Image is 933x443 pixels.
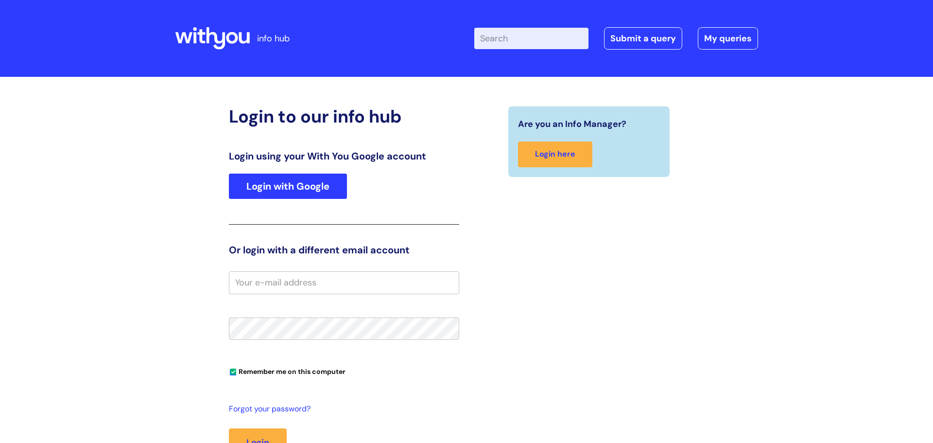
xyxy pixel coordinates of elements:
a: Login with Google [229,174,347,199]
a: Login here [518,142,592,167]
p: info hub [257,31,290,46]
input: Your e-mail address [229,271,459,294]
label: Remember me on this computer [229,365,346,376]
h3: Or login with a different email account [229,244,459,256]
a: Forgot your password? [229,402,454,416]
input: Search [474,28,588,49]
span: Are you an Info Manager? [518,116,626,132]
h2: Login to our info hub [229,106,459,127]
div: You can uncheck this option if you're logging in from a shared device [229,363,459,379]
a: Submit a query [604,27,682,50]
a: My queries [698,27,758,50]
h3: Login using your With You Google account [229,150,459,162]
input: Remember me on this computer [230,369,236,375]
